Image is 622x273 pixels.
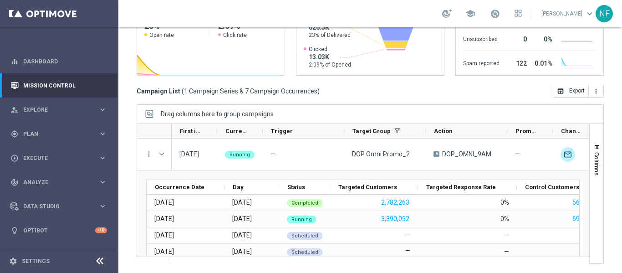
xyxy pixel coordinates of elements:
a: Optibot [23,218,95,242]
span: school [465,9,475,19]
span: Trigger [271,128,293,134]
h3: Campaign List [137,87,320,95]
span: Explore [23,107,98,113]
button: more_vert [589,85,604,98]
div: 0% [500,198,509,206]
span: A [433,151,439,157]
img: Optimail [561,147,575,162]
button: open_in_browser Export [553,85,589,98]
div: 0% [530,31,552,46]
label: — [405,247,410,255]
div: Dashboard [10,49,107,73]
div: — [504,231,509,239]
div: Optibot [10,218,107,242]
span: ) [317,87,320,95]
span: Click rate [223,31,247,39]
i: keyboard_arrow_right [98,154,107,162]
div: Monday [232,198,252,206]
div: 0 [503,31,527,46]
span: 1 Campaign Series & 7 Campaign Occurrences [184,87,317,95]
span: Open rate [149,31,174,39]
i: play_circle_outline [10,154,19,162]
span: Scheduled [291,249,318,255]
button: play_circle_outline Execute keyboard_arrow_right [10,155,107,162]
span: ( [182,87,184,95]
span: Occurrence Date [155,184,204,191]
span: Action [434,128,453,134]
span: Control Customers [525,184,579,191]
div: Spam reported [463,55,500,70]
div: 08 Oct 2025 [154,231,174,239]
span: Columns [593,152,601,175]
i: more_vert [592,88,600,95]
span: Target Group [352,128,391,134]
div: 122 [503,55,527,70]
i: keyboard_arrow_right [98,202,107,211]
div: Wednesday [232,231,252,239]
span: Status [287,184,305,191]
span: Scheduled [291,233,318,239]
div: Row Groups [161,110,274,118]
div: Unsubscribed [463,31,500,46]
span: — [515,150,520,158]
span: keyboard_arrow_down [585,9,595,19]
span: Current Status [225,128,247,134]
colored-tag: Scheduled [287,247,323,256]
button: more_vert [145,150,153,158]
div: 0% [500,215,509,223]
i: keyboard_arrow_right [98,129,107,138]
span: 23% of Delivered [309,31,351,39]
label: — [405,230,410,238]
button: 56,773 [571,197,593,208]
span: Data Studio [23,204,98,209]
button: 2,782,263 [380,197,410,208]
div: NF [596,5,613,22]
span: DOP Omni Promo_2 [352,150,410,158]
div: +10 [95,227,107,233]
multiple-options-button: Export to CSV [553,87,604,94]
span: Running [229,152,250,158]
button: Mission Control [10,82,107,89]
span: 13.03K [309,53,351,61]
i: lightbulb [10,227,19,235]
button: gps_fixed Plan keyboard_arrow_right [10,130,107,138]
div: Data Studio keyboard_arrow_right [10,203,107,210]
span: Day [233,184,244,191]
button: lightbulb Optibot +10 [10,227,107,234]
i: settings [9,257,17,265]
i: track_changes [10,178,19,186]
button: track_changes Analyze keyboard_arrow_right [10,179,107,186]
span: DOP_OMNI_9AM [442,150,491,158]
colored-tag: Completed [287,198,323,207]
span: Running [291,216,312,222]
button: 69,176 [571,213,593,225]
span: Targeted Customers [338,184,397,191]
i: keyboard_arrow_right [98,178,107,186]
div: Tuesday [232,215,252,223]
span: Targeted Response Rate [426,184,496,191]
button: person_search Explore keyboard_arrow_right [10,106,107,113]
span: Promotions [515,128,537,134]
div: Thursday [232,247,252,256]
i: gps_fixed [10,130,19,138]
i: person_search [10,106,19,114]
span: 2.09% of Opened [309,61,351,68]
div: Execute [10,154,98,162]
a: Settings [22,258,50,264]
span: First in Range [180,128,202,134]
span: Execute [23,155,98,161]
button: equalizer Dashboard [10,58,107,65]
div: 06 Oct 2025, Monday [179,150,199,158]
colored-tag: Scheduled [287,231,323,240]
div: Data Studio [10,202,98,211]
div: Analyze [10,178,98,186]
span: Analyze [23,180,98,185]
i: equalizer [10,57,19,66]
div: 09 Oct 2025 [154,247,174,256]
colored-tag: Running [287,215,316,223]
